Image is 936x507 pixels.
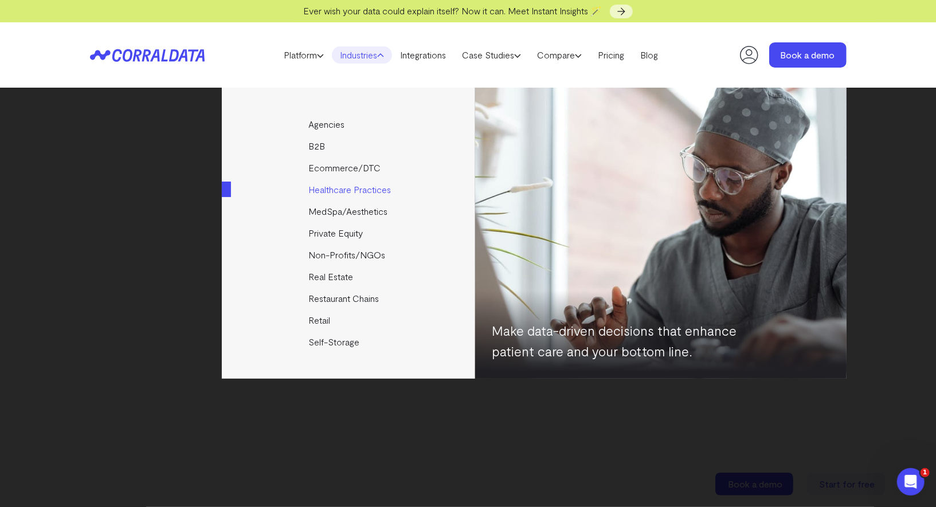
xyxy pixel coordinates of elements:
[222,135,477,157] a: B2B
[222,201,477,222] a: MedSpa/Aesthetics
[222,113,477,135] a: Agencies
[222,244,477,266] a: Non-Profits/NGOs
[303,5,602,16] span: Ever wish your data could explain itself? Now it can. Meet Instant Insights 🪄
[222,331,477,353] a: Self-Storage
[492,320,750,361] p: Make data-driven decisions that enhance patient care and your bottom line.
[222,309,477,331] a: Retail
[332,46,392,64] a: Industries
[222,222,477,244] a: Private Equity
[529,46,590,64] a: Compare
[921,468,930,477] span: 1
[222,179,477,201] a: Healthcare Practices
[222,288,477,309] a: Restaurant Chains
[276,46,332,64] a: Platform
[222,157,477,179] a: Ecommerce/DTC
[454,46,529,64] a: Case Studies
[897,468,925,496] iframe: Intercom live chat
[392,46,454,64] a: Integrations
[632,46,666,64] a: Blog
[222,266,477,288] a: Real Estate
[590,46,632,64] a: Pricing
[769,42,847,68] a: Book a demo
